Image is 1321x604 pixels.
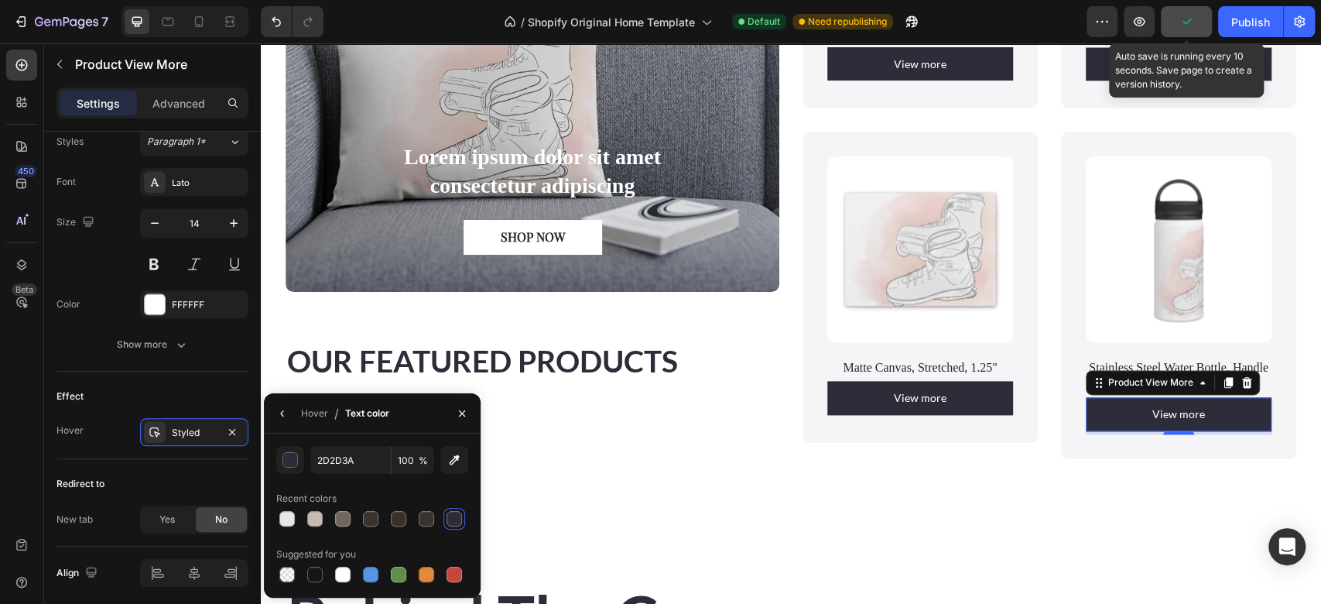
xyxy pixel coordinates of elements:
div: Text color [345,407,389,420]
span: / [521,14,525,30]
div: Show more [117,337,189,352]
button: Publish [1218,6,1283,37]
p: Lorem ipsum dolor sit amet consectetur adipiscing [104,100,440,156]
p: Advanced [152,95,205,112]
button: <p>View more</p> [825,354,1011,388]
div: Undo/Redo [261,6,323,37]
div: Lato [172,176,245,190]
span: Yes [159,513,175,527]
div: Open Intercom Messenger [1268,528,1306,565]
button: Show more [56,331,248,359]
div: Product View More [844,332,936,346]
input: Eg: FFFFFF [310,446,391,474]
div: Redirect to [56,477,104,491]
div: Effect [56,390,84,403]
div: Suggested for you [276,547,356,561]
span: OUR FEATURED PRODUCTS [26,300,417,335]
button: <p>View more</p> [825,4,1011,38]
button: Paragraph 1* [140,128,248,156]
p: View more [892,363,944,379]
span: Need republishing [808,15,887,29]
span: Shopify Original Home Template [528,14,695,30]
span: / [334,404,339,423]
p: Product View More [75,55,242,74]
iframe: To enrich screen reader interactions, please activate Accessibility in Grammarly extension settings [261,43,1321,604]
div: New tab [56,513,93,527]
p: View more [892,13,944,29]
span: % [419,454,428,468]
p: Settings [77,95,120,112]
div: Hover [56,424,84,438]
h1: Matte Canvas, Stretched, 1.25" [566,315,752,335]
p: View more [633,347,686,362]
span: Paragraph 1* [147,135,206,149]
div: 450 [15,165,37,177]
p: 7 [101,12,108,31]
div: Align [56,563,101,584]
p: View more [633,13,686,29]
button: <p>View more</p> [566,338,752,372]
div: Font [56,175,76,189]
div: Hover [301,407,328,420]
div: Styled [172,426,217,440]
a: Matte Canvas, Stretched, 1.25" [566,113,752,299]
div: Styles [56,135,84,149]
button: 7 [6,6,115,37]
a: SHOP NOW [203,177,341,211]
div: SHOP NOW [240,186,304,202]
div: Size [56,212,98,233]
button: <p>View more</p> [566,4,752,38]
a: Stainless Steel Water Bottle, Handle Lid [825,113,1011,299]
div: Publish [1231,14,1270,30]
span: Default [748,15,780,29]
span: No [215,513,228,527]
div: Beta [12,283,37,296]
div: Color [56,297,80,311]
div: FFFFFF [172,298,245,312]
h1: Stainless Steel Water Bottle, Handle Lid [825,315,1011,351]
div: Recent colors [276,492,337,506]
